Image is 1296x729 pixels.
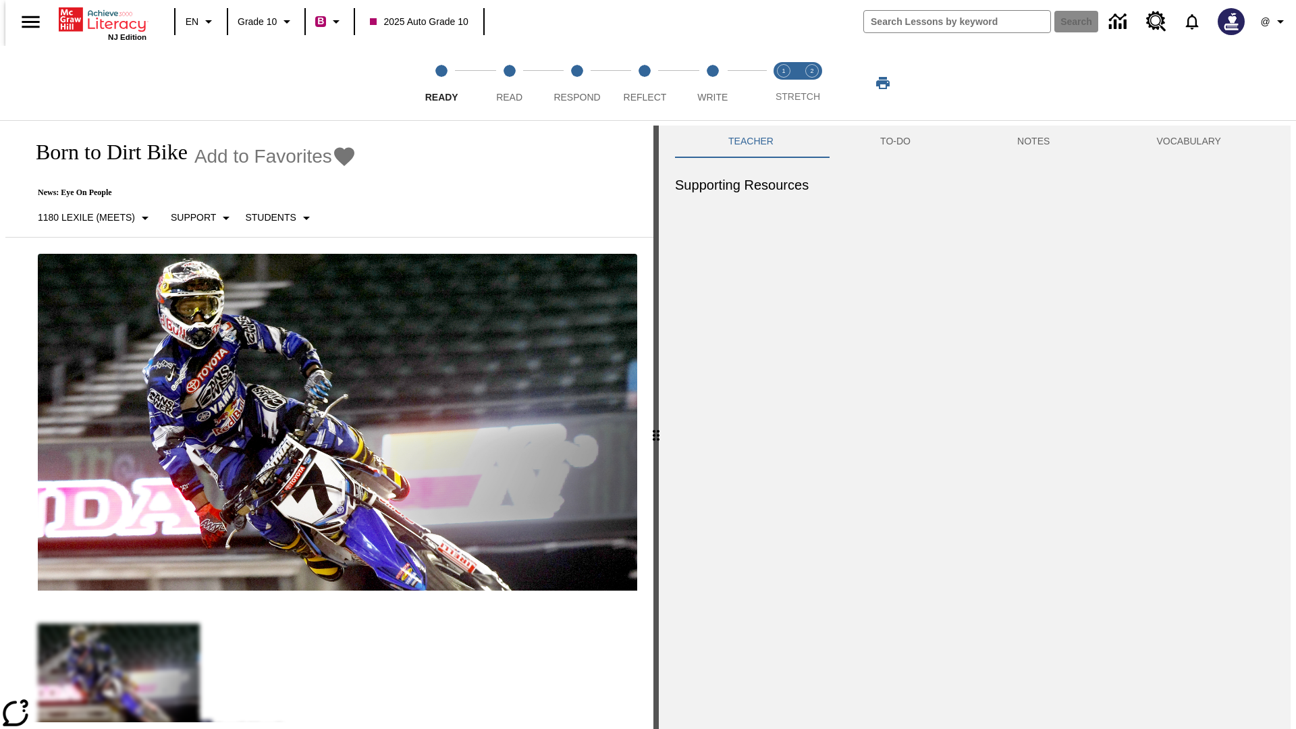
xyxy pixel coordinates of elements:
div: Instructional Panel Tabs [675,126,1274,158]
span: Respond [553,92,600,103]
div: reading [5,126,653,722]
input: search field [864,11,1050,32]
a: Notifications [1174,4,1210,39]
button: VOCABULARY [1103,126,1274,158]
button: Open side menu [11,2,51,42]
button: Profile/Settings [1253,9,1296,34]
button: NOTES [964,126,1103,158]
button: Teacher [675,126,827,158]
text: 2 [810,67,813,74]
span: Reflect [624,92,667,103]
div: activity [659,126,1291,729]
a: Data Center [1101,3,1138,40]
button: Select Student [240,206,319,230]
button: Language: EN, Select a language [180,9,223,34]
div: Home [59,5,146,41]
span: B [317,13,324,30]
span: Add to Favorites [194,146,332,167]
span: Write [697,92,728,103]
button: Print [861,71,905,95]
button: Boost Class color is violet red. Change class color [310,9,350,34]
p: Support [171,211,216,225]
button: Select Lexile, 1180 Lexile (Meets) [32,206,159,230]
button: Read step 2 of 5 [470,46,548,120]
a: Resource Center, Will open in new tab [1138,3,1174,40]
button: Respond step 3 of 5 [538,46,616,120]
span: Read [496,92,522,103]
span: Ready [425,92,458,103]
h1: Born to Dirt Bike [22,140,188,165]
button: Write step 5 of 5 [674,46,752,120]
span: EN [186,15,198,29]
button: Add to Favorites - Born to Dirt Bike [194,144,356,168]
button: Select a new avatar [1210,4,1253,39]
span: @ [1260,15,1270,29]
img: Avatar [1218,8,1245,35]
span: STRETCH [776,91,820,102]
button: Stretch Respond step 2 of 2 [792,46,832,120]
text: 1 [782,67,785,74]
button: Scaffolds, Support [165,206,240,230]
button: Ready step 1 of 5 [402,46,481,120]
button: TO-DO [827,126,964,158]
button: Grade: Grade 10, Select a grade [232,9,300,34]
div: Press Enter or Spacebar and then press right and left arrow keys to move the slider [653,126,659,729]
img: Motocross racer James Stewart flies through the air on his dirt bike. [38,254,637,591]
button: Stretch Read step 1 of 2 [764,46,803,120]
h6: Supporting Resources [675,174,1274,196]
p: 1180 Lexile (Meets) [38,211,135,225]
p: News: Eye On People [22,188,356,198]
span: NJ Edition [108,33,146,41]
p: Students [245,211,296,225]
span: Grade 10 [238,15,277,29]
span: 2025 Auto Grade 10 [370,15,468,29]
button: Reflect step 4 of 5 [605,46,684,120]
